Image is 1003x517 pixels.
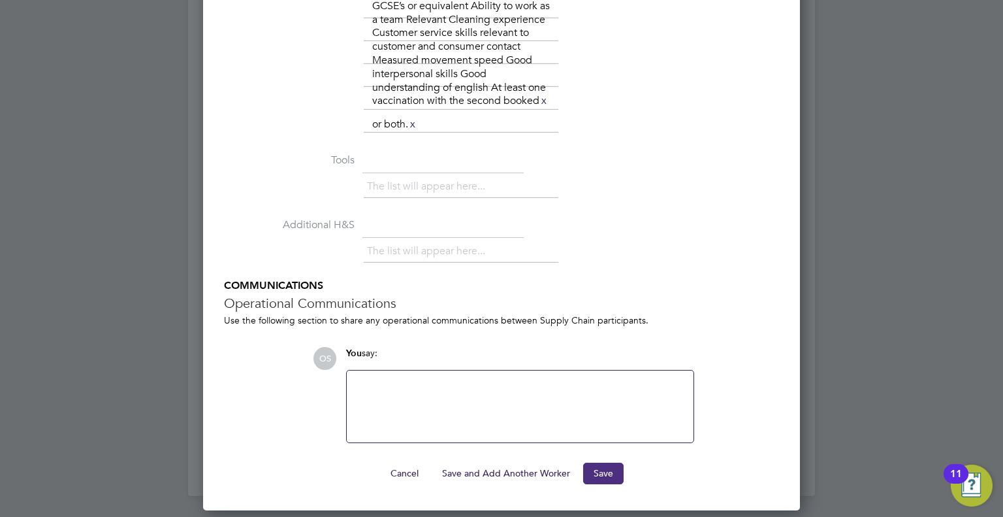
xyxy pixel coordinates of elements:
[346,347,694,370] div: say:
[367,116,422,133] li: or both.
[380,463,429,484] button: Cancel
[367,178,490,195] li: The list will appear here...
[224,314,779,326] div: Use the following section to share any operational communications between Supply Chain participants.
[432,463,581,484] button: Save and Add Another Worker
[951,465,993,507] button: Open Resource Center, 11 new notifications
[346,348,362,359] span: You
[408,116,417,133] a: x
[583,463,624,484] button: Save
[224,154,355,167] label: Tools
[539,92,549,109] a: x
[313,347,336,370] span: OS
[224,218,355,232] label: Additional H&S
[950,474,962,491] div: 11
[224,295,779,312] h3: Operational Communications
[224,279,779,293] h5: COMMUNICATIONS
[367,242,490,260] li: The list will appear here...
